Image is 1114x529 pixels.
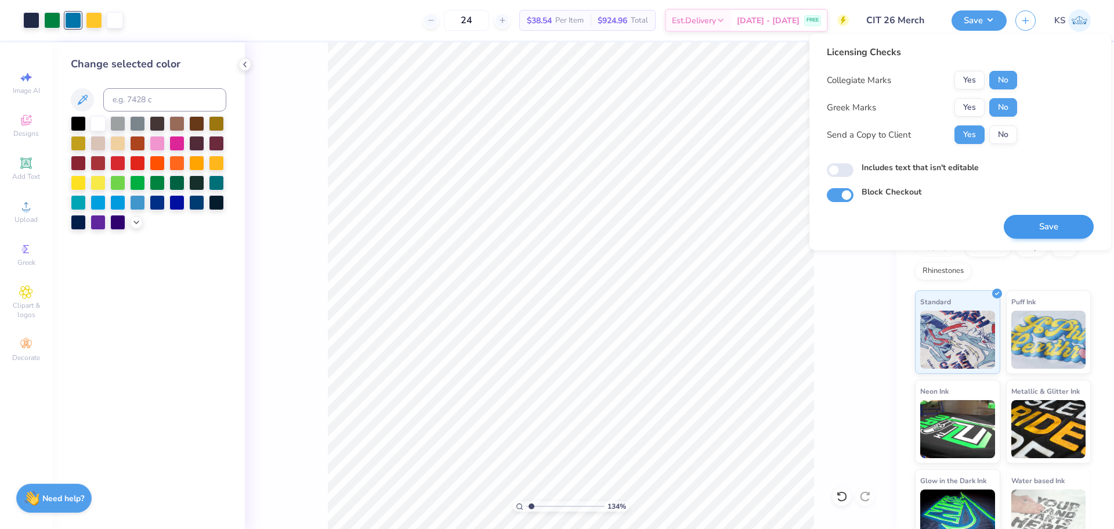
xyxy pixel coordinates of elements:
[920,474,986,487] span: Glow in the Dark Ink
[952,10,1007,31] button: Save
[806,16,819,24] span: FREE
[12,353,40,362] span: Decorate
[827,101,876,114] div: Greek Marks
[13,129,39,138] span: Designs
[1054,14,1065,27] span: KS
[920,385,949,397] span: Neon Ink
[631,15,648,27] span: Total
[920,296,951,308] span: Standard
[42,493,84,504] strong: Need help?
[920,400,995,458] img: Neon Ink
[1011,400,1086,458] img: Metallic & Glitter Ink
[6,301,46,319] span: Clipart & logos
[827,74,891,87] div: Collegiate Marks
[1054,9,1091,32] a: KS
[920,311,995,369] img: Standard
[954,98,985,117] button: Yes
[598,15,627,27] span: $924.96
[954,71,985,89] button: Yes
[989,125,1017,144] button: No
[954,125,985,144] button: Yes
[737,15,800,27] span: [DATE] - [DATE]
[103,88,226,111] input: e.g. 7428 c
[1011,385,1080,397] span: Metallic & Glitter Ink
[1004,215,1094,239] button: Save
[1011,474,1065,487] span: Water based Ink
[1011,311,1086,369] img: Puff Ink
[1068,9,1091,32] img: Kath Sales
[15,215,38,224] span: Upload
[607,501,626,512] span: 134 %
[827,128,911,142] div: Send a Copy to Client
[13,86,40,95] span: Image AI
[555,15,584,27] span: Per Item
[527,15,552,27] span: $38.54
[862,161,979,174] label: Includes text that isn't editable
[989,71,1017,89] button: No
[827,45,1017,59] div: Licensing Checks
[71,56,226,72] div: Change selected color
[862,186,921,198] label: Block Checkout
[989,98,1017,117] button: No
[1011,296,1036,308] span: Puff Ink
[444,10,489,31] input: – –
[858,9,943,32] input: Untitled Design
[915,262,971,280] div: Rhinestones
[12,172,40,181] span: Add Text
[17,258,35,267] span: Greek
[672,15,716,27] span: Est. Delivery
